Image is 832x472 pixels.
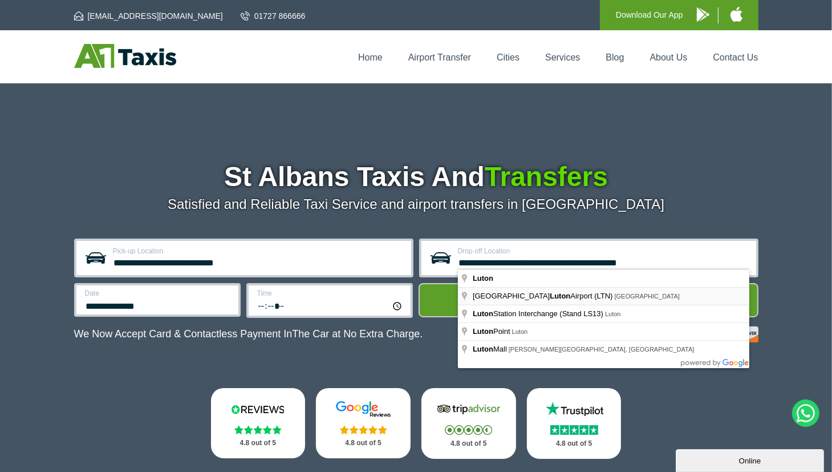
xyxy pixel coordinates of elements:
span: The Car at No Extra Charge. [292,328,423,340]
span: [PERSON_NAME][GEOGRAPHIC_DATA], [GEOGRAPHIC_DATA] [509,346,695,353]
button: Get Quote [419,283,758,317]
a: Google Stars 4.8 out of 5 [316,388,411,458]
img: Stars [445,425,492,435]
a: Blog [606,53,624,62]
span: [GEOGRAPHIC_DATA] [615,293,680,300]
img: Google [329,401,397,418]
span: Luton [473,345,493,353]
label: Time [257,290,404,297]
h1: St Albans Taxis And [74,163,758,191]
iframe: chat widget [676,447,826,472]
img: Trustpilot [540,401,608,418]
span: Transfers [485,162,608,192]
img: A1 Taxis Android App [697,7,709,22]
a: Tripadvisor Stars 4.8 out of 5 [421,388,516,459]
img: A1 Taxis St Albans LTD [74,44,176,68]
a: Cities [497,53,520,62]
span: Point [473,327,512,336]
img: Stars [234,425,282,434]
p: Download Our App [616,8,683,22]
p: 4.8 out of 5 [539,437,609,451]
span: Luton [550,292,570,300]
span: Luton [473,309,493,318]
p: We Now Accept Card & Contactless Payment In [74,328,423,340]
label: Pick-up Location [113,248,404,255]
a: Home [358,53,383,62]
img: A1 Taxis iPhone App [730,7,742,22]
label: Date [85,290,232,297]
a: Airport Transfer [408,53,471,62]
a: [EMAIL_ADDRESS][DOMAIN_NAME] [74,10,223,22]
p: Satisfied and Reliable Taxi Service and airport transfers in [GEOGRAPHIC_DATA] [74,196,758,212]
a: About Us [650,53,688,62]
a: 01727 866666 [241,10,306,22]
a: Contact Us [713,53,758,62]
span: Luton [605,310,621,317]
span: Luton [512,328,528,335]
p: 4.8 out of 5 [434,437,504,451]
a: Reviews.io Stars 4.8 out of 5 [211,388,306,458]
a: Services [545,53,580,62]
span: Luton [473,274,493,283]
span: [GEOGRAPHIC_DATA] Airport (LTN) [473,292,615,300]
span: Luton [473,327,493,336]
span: Station Interchange (Stand LS13) [473,309,605,318]
img: Stars [550,425,598,435]
a: Trustpilot Stars 4.8 out of 5 [527,388,622,459]
img: Reviews.io [224,401,292,418]
img: Tripadvisor [435,401,503,418]
label: Drop-off Location [458,248,749,255]
span: Mall [473,345,509,353]
p: 4.8 out of 5 [328,436,398,450]
p: 4.8 out of 5 [224,436,293,450]
img: Stars [340,425,387,434]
